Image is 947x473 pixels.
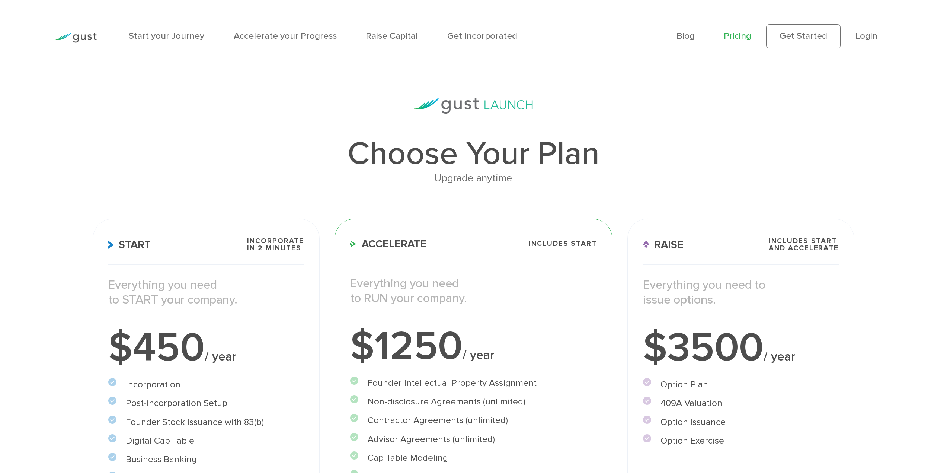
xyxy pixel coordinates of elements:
[643,416,839,429] li: Option Issuance
[350,239,426,249] span: Accelerate
[108,328,304,368] div: $450
[463,347,495,363] span: / year
[55,33,97,43] img: Gust Logo
[350,276,597,306] p: Everything you need to RUN your company.
[108,277,304,308] p: Everything you need to START your company.
[724,31,751,41] a: Pricing
[350,241,356,247] img: Accelerate Icon
[108,378,304,392] li: Incorporation
[350,414,597,428] li: Contractor Agreements (unlimited)
[108,241,114,248] img: Start Icon X2
[129,31,204,41] a: Start your Journey
[769,238,839,252] span: Includes START and ACCELERATE
[350,451,597,465] li: Cap Table Modeling
[108,434,304,448] li: Digital Cap Table
[350,326,597,366] div: $1250
[108,416,304,429] li: Founder Stock Issuance with 83(b)
[366,31,418,41] a: Raise Capital
[234,31,337,41] a: Accelerate your Progress
[350,433,597,447] li: Advisor Agreements (unlimited)
[108,397,304,410] li: Post-incorporation Setup
[247,238,304,252] span: Incorporate in 2 Minutes
[676,31,695,41] a: Blog
[108,453,304,467] li: Business Banking
[643,434,839,448] li: Option Exercise
[447,31,517,41] a: Get Incorporated
[764,349,796,364] span: / year
[643,328,839,368] div: $3500
[855,31,877,41] a: Login
[643,277,839,308] p: Everything you need to issue options.
[643,239,684,250] span: Raise
[350,377,597,390] li: Founder Intellectual Property Assignment
[414,98,533,114] img: gust-launch-logos.svg
[93,138,854,170] h1: Choose Your Plan
[643,378,839,392] li: Option Plan
[350,395,597,409] li: Non-disclosure Agreements (unlimited)
[108,239,151,250] span: Start
[643,241,649,248] img: Raise Icon
[529,240,597,247] span: Includes START
[93,170,854,187] div: Upgrade anytime
[643,397,839,410] li: 409A Valuation
[205,349,237,364] span: / year
[766,24,841,48] a: Get Started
